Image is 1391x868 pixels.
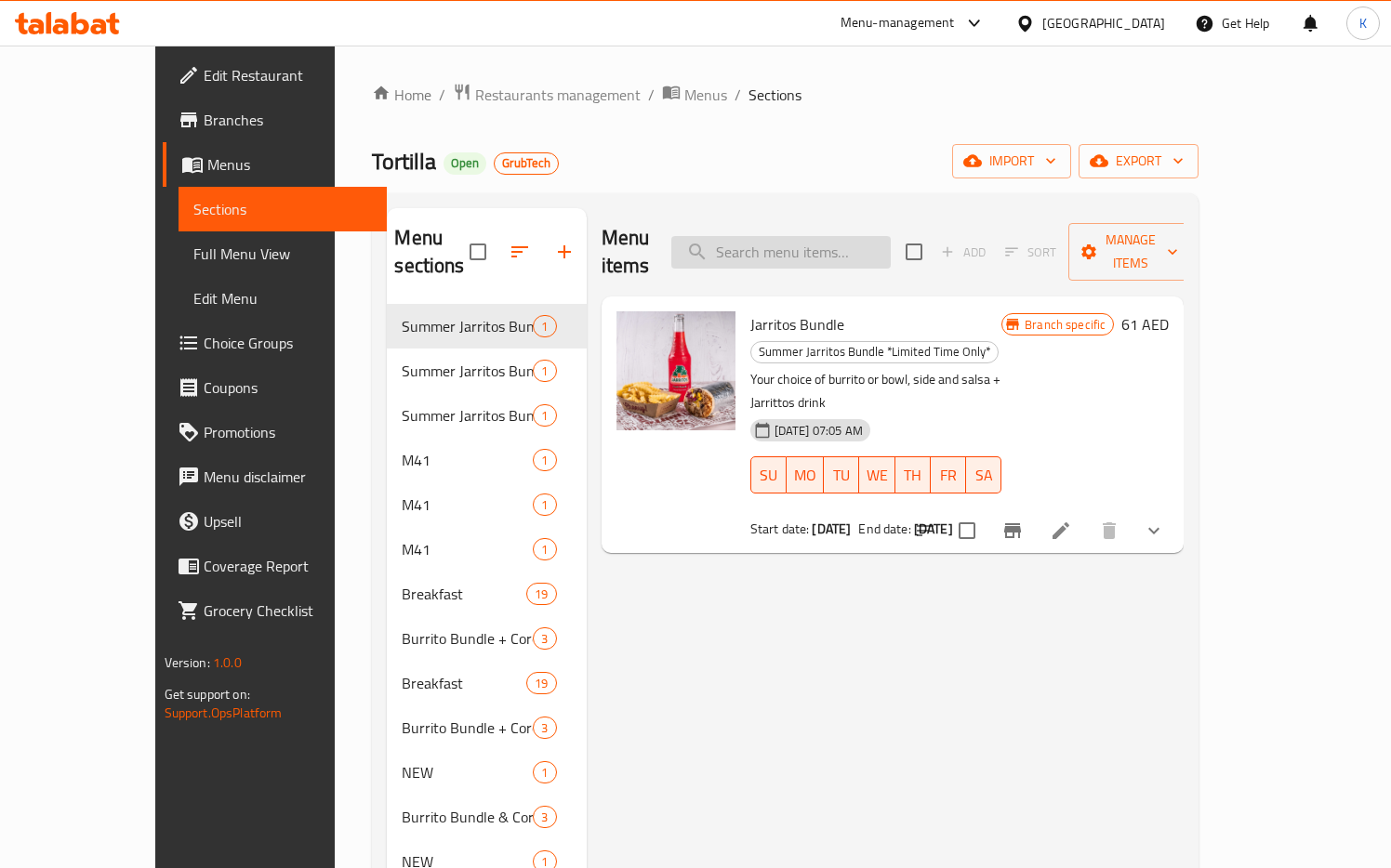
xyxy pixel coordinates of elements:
[527,585,555,603] span: 19
[533,360,556,382] div: items
[903,508,947,553] button: sort-choices
[475,84,641,106] span: Restaurants management
[213,651,242,675] span: 1.0.0
[938,462,959,489] span: FR
[648,84,655,106] li: /
[947,511,987,550] span: Select to update
[402,360,533,382] span: Summer Jarritos Bundle *Limited Time Only*
[895,456,931,493] button: TH
[458,232,497,271] span: Select all sections
[602,224,650,280] h2: Menu items
[204,421,373,443] span: Promotions
[616,311,735,430] img: Jarritos Bundle
[387,705,586,750] div: Burrito Bundle + Corona Cero (0.0% alcohol)3
[1087,508,1132,553] button: delete
[163,410,388,454] a: Promotions
[931,456,966,493] button: FR
[402,404,533,427] span: Summer Jarritos Bundle *Limited Time Only*
[402,538,533,560] span: M41
[533,449,556,471] div: items
[533,627,556,650] div: items
[387,661,586,705] div: Breakfast19
[934,238,993,267] span: Add item
[1132,508,1176,553] button: show more
[967,150,1056,173] span: import
[387,795,586,839] div: Burrito Bundle & Corona Cero (0.0% alcohol)3
[533,761,556,783] div: items
[527,675,555,692] span: 19
[372,83,1199,107] nav: breadcrumb
[859,456,895,493] button: WE
[204,109,373,131] span: Branches
[163,365,388,410] a: Coupons
[841,12,955,34] div: Menu-management
[387,616,586,661] div: Burrito Bundle + Corona Cero (0.0% alcohol)3
[163,98,388,142] a: Branches
[402,672,526,694] span: Breakfast
[684,84,727,106] span: Menus
[387,393,586,438] div: Summer Jarritos Bundle *Limited Time Only*1
[534,809,555,826] span: 3
[387,438,586,482] div: M411
[534,362,555,380] span: 1
[534,407,555,425] span: 1
[439,84,445,106] li: /
[193,287,373,309] span: Edit Menu
[387,304,586,349] div: Summer Jarritos Bundle *Limited Time Only*1
[1042,13,1165,33] div: [GEOGRAPHIC_DATA]
[831,462,852,489] span: TU
[444,155,486,171] span: Open
[662,83,727,107] a: Menus
[526,672,556,694] div: items
[533,315,556,337] div: items
[497,230,542,274] span: Sort sections
[402,806,533,828] div: Burrito Bundle & Corona Cero (0.0% alcohol)
[204,64,373,86] span: Edit Restaurant
[750,517,810,541] span: Start date:
[534,452,555,469] span: 1
[163,454,388,499] a: Menu disclaimer
[533,806,556,828] div: items
[204,466,373,488] span: Menu disclaimer
[402,493,533,516] span: M41
[867,462,888,489] span: WE
[735,84,741,106] li: /
[179,231,388,276] a: Full Menu View
[533,404,556,427] div: items
[1017,316,1113,334] span: Branch specific
[402,627,533,650] span: Burrito Bundle + Corona Cero (0.0% alcohol)
[163,544,388,588] a: Coverage Report
[748,84,801,106] span: Sections
[179,276,388,321] a: Edit Menu
[750,310,844,338] span: Jarritos Bundle
[824,456,859,493] button: TU
[444,152,486,175] div: Open
[750,456,787,493] button: SU
[387,527,586,572] div: M411
[750,341,999,363] div: Summer Jarritos Bundle *Limited Time Only*
[534,318,555,335] span: 1
[751,341,998,362] span: Summer Jarritos Bundle *Limited Time Only*
[402,449,533,471] span: M41
[966,456,1001,493] button: SA
[767,422,870,440] span: [DATE] 07:05 AM
[387,572,586,616] div: Breakfast19
[204,332,373,354] span: Choice Groups
[165,682,250,706] span: Get support on:
[894,232,934,271] span: Select section
[163,142,388,187] a: Menus
[402,583,526,605] span: Breakfast
[207,153,373,176] span: Menus
[165,701,283,725] a: Support.OpsPlatform
[974,462,994,489] span: SA
[387,750,586,795] div: NEW1
[812,517,851,541] b: [DATE]
[387,349,586,393] div: Summer Jarritos Bundle *Limited Time Only*1
[1121,311,1169,337] h6: 61 AED
[402,717,533,739] span: Burrito Bundle + Corona Cero (0.0% alcohol)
